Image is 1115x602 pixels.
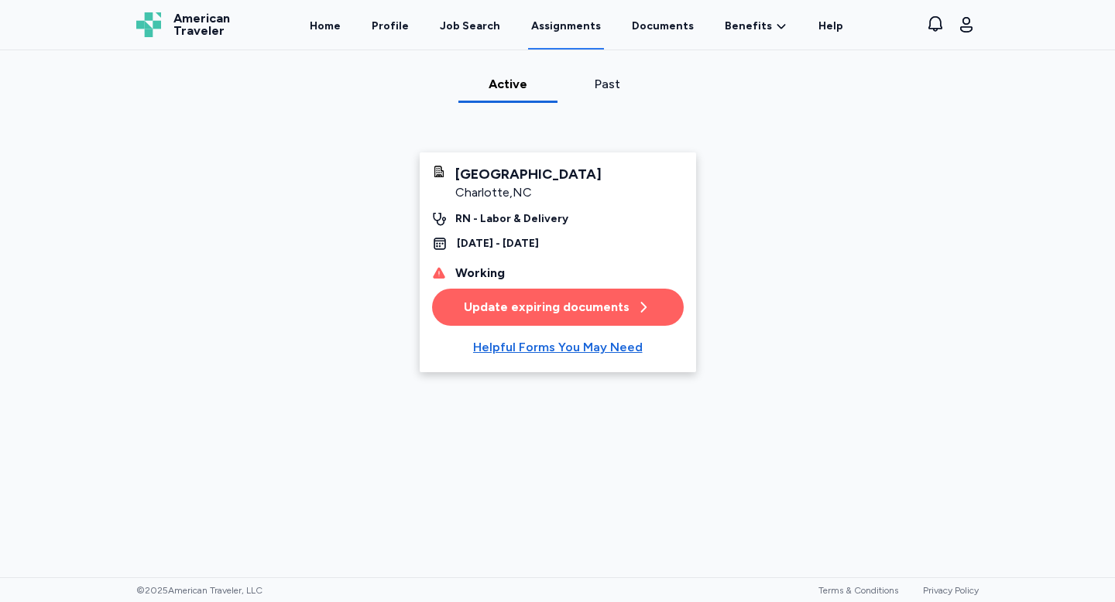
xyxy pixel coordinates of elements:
span: American Traveler [173,12,230,37]
div: Job Search [440,19,500,34]
a: Assignments [528,2,604,50]
button: Helpful Forms You May Need [432,338,684,357]
img: Logo [136,12,161,37]
div: Working [455,264,505,282]
div: Update expiring documents [464,298,651,316]
span: © 2025 American Traveler, LLC [136,584,262,597]
a: Benefits [725,19,787,34]
div: [DATE] - [DATE] [457,236,539,251]
div: RN - Labor & Delivery [455,211,568,227]
a: Privacy Policy [923,585,979,596]
button: Update expiring documents [432,289,684,326]
div: Helpful Forms You May Need [473,338,643,357]
span: Benefits [725,19,772,34]
a: Terms & Conditions [818,585,898,596]
div: Active [465,75,551,94]
div: [GEOGRAPHIC_DATA] [455,165,602,183]
div: Charlotte , NC [455,183,602,202]
div: Past [564,75,650,94]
